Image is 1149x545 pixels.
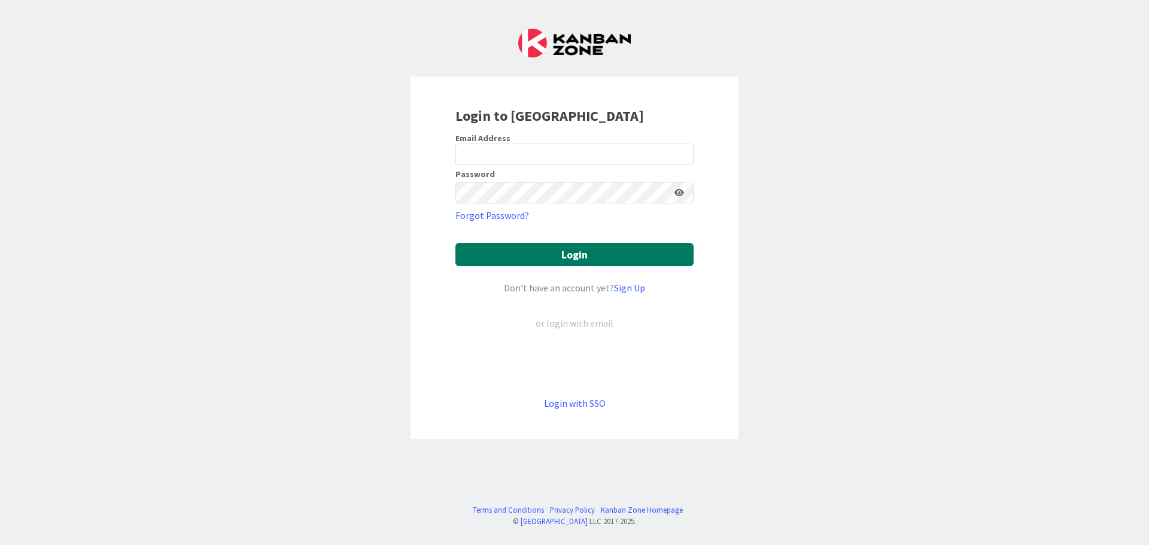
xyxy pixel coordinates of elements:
[455,208,529,223] a: Forgot Password?
[455,133,510,144] label: Email Address
[473,504,544,516] a: Terms and Conditions
[455,106,644,125] b: Login to [GEOGRAPHIC_DATA]
[533,316,616,330] div: or login with email
[550,504,595,516] a: Privacy Policy
[467,516,683,527] div: © LLC 2017- 2025 .
[601,504,683,516] a: Kanban Zone Homepage
[455,281,694,295] div: Don’t have an account yet?
[455,243,694,266] button: Login
[518,29,631,57] img: Kanban Zone
[455,170,495,178] label: Password
[521,516,588,526] a: [GEOGRAPHIC_DATA]
[544,397,606,409] a: Login with SSO
[614,282,645,294] a: Sign Up
[449,350,700,376] iframe: Sign in with Google Button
